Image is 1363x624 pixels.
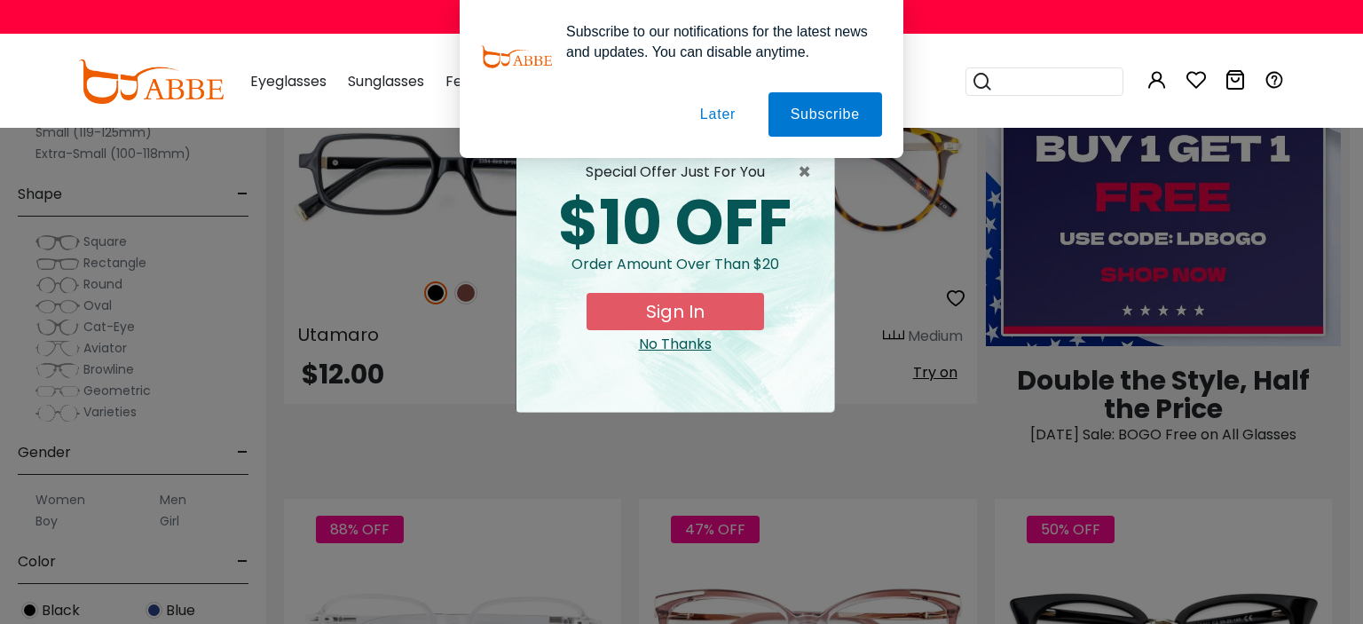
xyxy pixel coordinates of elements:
[531,162,820,183] div: special offer just for you
[768,92,882,137] button: Subscribe
[678,92,758,137] button: Later
[531,192,820,254] div: $10 OFF
[531,334,820,355] div: Close
[481,21,552,92] img: notification icon
[798,162,820,183] span: ×
[798,162,820,183] button: Close
[587,293,764,330] button: Sign In
[552,21,882,62] div: Subscribe to our notifications for the latest news and updates. You can disable anytime.
[531,254,820,293] div: Order amount over than $20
